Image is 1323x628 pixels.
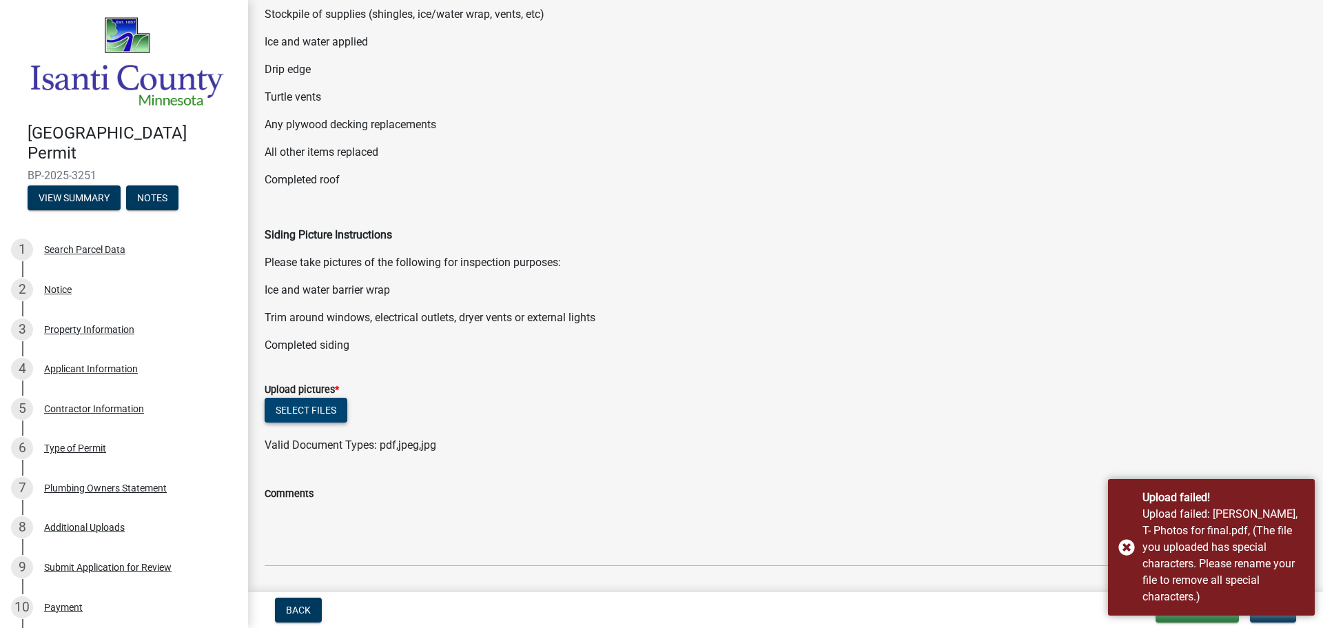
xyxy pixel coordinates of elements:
wm-modal-confirm: Summary [28,193,121,204]
label: Upload pictures [265,385,339,395]
strong: Siding Picture Instructions [265,228,392,241]
div: Search Parcel Data [44,245,125,254]
div: 3 [11,318,33,341]
button: Back [275,598,322,622]
div: 10 [11,596,33,618]
p: Drip edge [265,61,1306,78]
div: 1 [11,239,33,261]
span: BP-2025-3251 [28,169,220,182]
div: Upload failed: Anderson, T- Photos for final.pdf, (The file you uploaded has special characters. ... [1142,506,1304,605]
span: Valid Document Types: pdf,jpeg,jpg [265,438,436,452]
button: Notes [126,185,178,210]
p: Trim around windows, electrical outlets, dryer vents or external lights [265,310,1306,326]
button: Select files [265,398,347,423]
div: 5 [11,398,33,420]
div: Type of Permit [44,443,106,453]
div: Applicant Information [44,364,138,374]
span: Back [286,605,311,616]
div: 9 [11,556,33,578]
div: 8 [11,516,33,538]
div: Contractor Information [44,404,144,414]
p: Completed siding [265,337,1306,354]
img: Isanti County, Minnesota [28,14,226,109]
h4: [GEOGRAPHIC_DATA] Permit [28,123,237,163]
div: Payment [44,602,83,612]
div: 7 [11,477,33,499]
label: Comments [265,489,314,499]
div: Plumbing Owners Statement [44,483,167,493]
p: Stockpile of supplies (shingles, ice/water wrap, vents, etc) [265,6,1306,23]
p: Please take pictures of the following for inspection purposes: [265,254,1306,271]
wm-modal-confirm: Notes [126,193,178,204]
div: Additional Uploads [44,523,125,532]
div: Submit Application for Review [44,563,172,572]
p: Turtle vents [265,89,1306,105]
div: Property Information [44,325,134,334]
div: 2 [11,278,33,301]
p: Ice and water barrier wrap [265,282,1306,298]
div: Upload failed! [1142,489,1304,506]
p: Completed roof [265,172,1306,188]
p: All other items replaced [265,144,1306,161]
p: Any plywood decking replacements [265,117,1306,133]
div: 4 [11,358,33,380]
button: View Summary [28,185,121,210]
p: Ice and water applied [265,34,1306,50]
div: Notice [44,285,72,294]
div: 6 [11,437,33,459]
